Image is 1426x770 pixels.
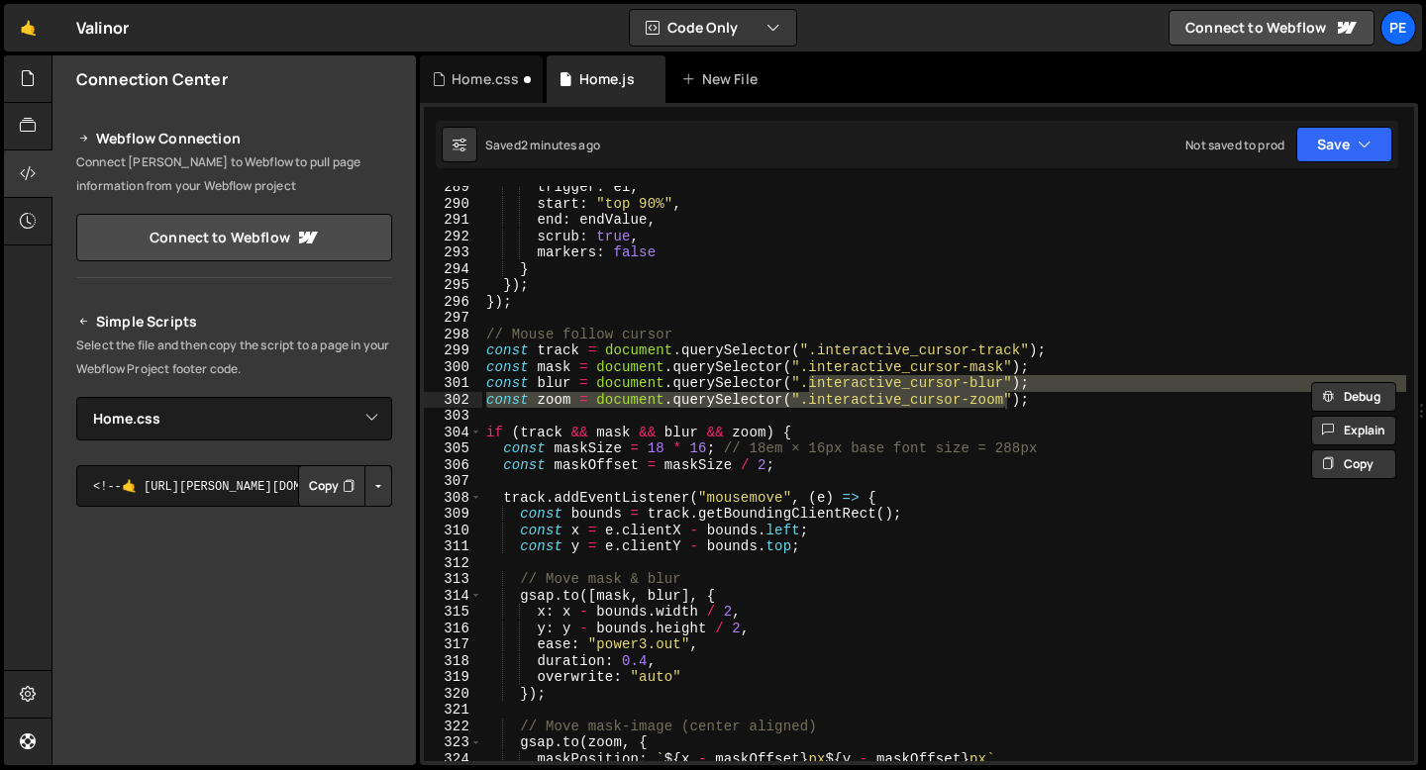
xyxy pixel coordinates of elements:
[424,588,482,605] div: 314
[424,473,482,490] div: 307
[424,196,482,213] div: 290
[424,261,482,278] div: 294
[452,69,519,89] div: Home.css
[424,310,482,327] div: 297
[424,538,482,555] div: 311
[1380,10,1416,46] a: Pe
[521,137,600,153] div: 2 minutes ago
[76,68,228,90] h2: Connection Center
[424,719,482,735] div: 322
[1185,137,1284,153] div: Not saved to prod
[76,539,394,718] iframe: YouTube video player
[424,604,482,621] div: 315
[76,310,392,334] h2: Simple Scripts
[424,229,482,245] div: 292
[424,425,482,441] div: 304
[424,555,482,572] div: 312
[424,621,482,637] div: 316
[424,294,482,311] div: 296
[424,457,482,474] div: 306
[424,506,482,523] div: 309
[76,465,392,507] textarea: <!--🤙 [URL][PERSON_NAME][DOMAIN_NAME]> <script>document.addEventListener("DOMContentLoaded", func...
[424,244,482,261] div: 293
[579,69,635,89] div: Home.js
[424,669,482,686] div: 319
[76,334,392,381] p: Select the file and then copy the script to a page in your Webflow Project footer code.
[424,751,482,768] div: 324
[424,686,482,703] div: 320
[76,214,392,261] a: Connect to Webflow
[424,523,482,539] div: 310
[424,702,482,719] div: 321
[630,10,796,46] button: Code Only
[424,277,482,294] div: 295
[298,465,365,507] button: Copy
[76,16,129,40] div: Valinor
[4,4,52,51] a: 🤙
[1296,127,1392,162] button: Save
[424,734,482,751] div: 323
[76,127,392,150] h2: Webflow Connection
[1311,449,1396,479] button: Copy
[424,490,482,507] div: 308
[1311,416,1396,445] button: Explain
[76,150,392,198] p: Connect [PERSON_NAME] to Webflow to pull page information from your Webflow project
[485,137,600,153] div: Saved
[424,392,482,409] div: 302
[424,212,482,229] div: 291
[424,408,482,425] div: 303
[1169,10,1375,46] a: Connect to Webflow
[424,636,482,653] div: 317
[1311,382,1396,412] button: Debug
[424,440,482,457] div: 305
[681,69,764,89] div: New File
[424,571,482,588] div: 313
[424,327,482,343] div: 298
[298,465,392,507] div: Button group with nested dropdown
[424,375,482,392] div: 301
[424,179,482,196] div: 289
[424,653,482,670] div: 318
[424,359,482,376] div: 300
[424,342,482,359] div: 299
